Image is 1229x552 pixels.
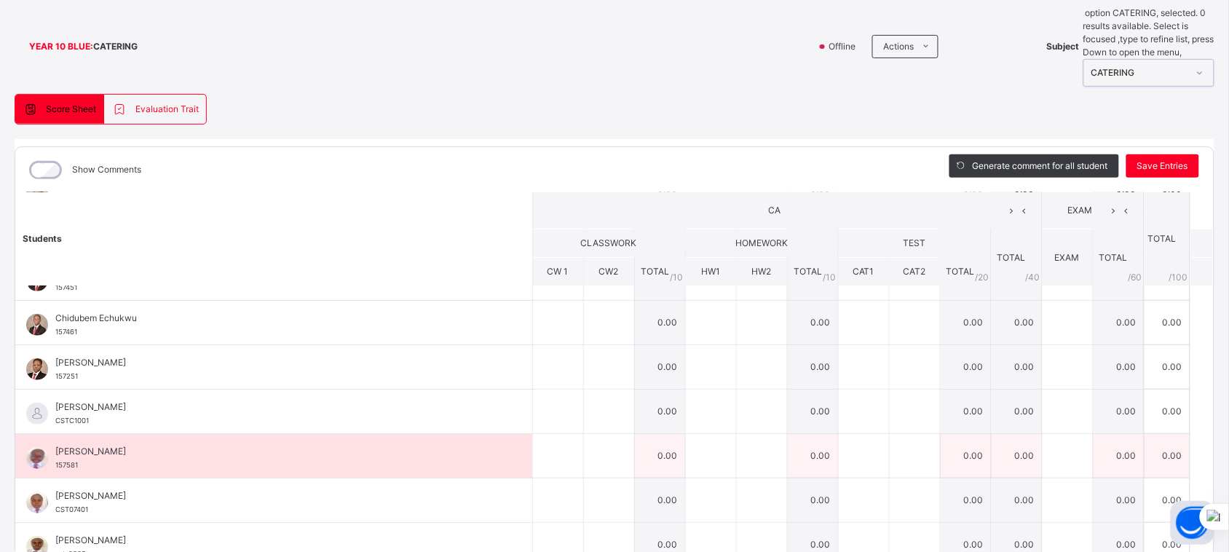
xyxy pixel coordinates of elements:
span: CW 1 [548,267,569,277]
td: 0.00 [940,345,991,390]
span: TOTAL [997,252,1026,263]
td: 0.00 [1093,345,1144,390]
span: 157451 [55,283,77,291]
span: TOTAL [1099,252,1128,263]
td: 0.00 [1093,301,1144,345]
td: 0.00 [787,478,838,523]
span: / 10 [823,272,837,285]
span: Students [23,234,62,245]
span: 157461 [55,328,77,336]
span: HW2 [752,267,772,277]
td: 0.00 [787,345,838,390]
img: 157581.png [26,447,48,469]
span: [PERSON_NAME] [55,489,499,502]
span: Subject [1047,40,1080,53]
span: HOMEWORK [735,238,788,249]
td: 0.00 [1144,434,1190,478]
span: / 20 [976,272,989,285]
img: default.svg [26,403,48,425]
img: 157461.png [26,314,48,336]
td: 0.00 [787,434,838,478]
td: 0.00 [940,301,991,345]
td: 0.00 [634,301,685,345]
label: Show Comments [72,163,141,176]
td: 0.00 [940,434,991,478]
span: CSTC1001 [55,417,89,425]
td: 0.00 [1093,434,1144,478]
span: Actions [884,40,914,53]
span: / 60 [1129,272,1142,285]
span: option CATERING, selected. [1083,7,1198,18]
span: CAT2 [904,267,926,277]
span: CATERING [93,40,138,53]
span: [PERSON_NAME] [55,445,499,458]
span: /100 [1169,272,1188,285]
span: / 40 [1026,272,1040,285]
span: Chidubem Echukwu [55,312,499,325]
span: CA [544,205,1006,218]
td: 0.00 [991,301,1042,345]
span: EXAM [1054,205,1108,218]
td: 0.00 [991,390,1042,434]
td: 0.00 [787,301,838,345]
button: Open asap [1171,501,1214,545]
td: 0.00 [634,390,685,434]
span: 157251 [55,372,78,380]
td: 0.00 [634,434,685,478]
td: 0.00 [991,345,1042,390]
td: 0.00 [1144,390,1190,434]
span: CW2 [599,267,619,277]
td: 0.00 [634,478,685,523]
span: 157581 [55,461,78,469]
span: [PERSON_NAME] [55,401,499,414]
span: Save Entries [1137,159,1188,173]
span: [PERSON_NAME] [55,534,499,547]
img: 157251.png [26,358,48,380]
span: Offline [828,40,865,53]
div: CATERING [1091,66,1187,79]
span: CLASSWORK [581,238,637,249]
td: 0.00 [787,390,838,434]
span: CAT1 [853,267,874,277]
td: 0.00 [991,478,1042,523]
span: TOTAL [794,267,822,277]
th: TOTAL [1144,192,1190,286]
span: Score Sheet [46,103,96,116]
td: 0.00 [940,390,991,434]
td: 0.00 [1144,345,1190,390]
span: YEAR 10 BLUE : [29,40,93,53]
span: TOTAL [641,267,669,277]
td: 0.00 [1144,478,1190,523]
span: Evaluation Trait [135,103,199,116]
span: EXAM [1055,252,1080,263]
td: 0.00 [1093,390,1144,434]
img: CST07401.png [26,492,48,513]
td: 0.00 [991,434,1042,478]
td: 0.00 [940,478,991,523]
span: TOTAL [947,267,975,277]
span: Generate comment for all student [973,159,1108,173]
td: 0.00 [1093,478,1144,523]
span: CST07401 [55,505,88,513]
span: / 10 [671,272,684,285]
span: [PERSON_NAME] [55,356,499,369]
span: TEST [904,238,926,249]
td: 0.00 [1144,301,1190,345]
td: 0.00 [634,345,685,390]
span: HW1 [701,267,720,277]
